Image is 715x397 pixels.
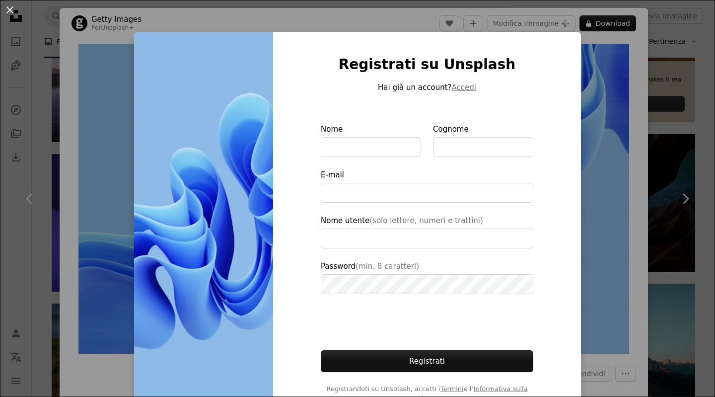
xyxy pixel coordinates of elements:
[433,123,533,157] label: Cognome
[433,137,533,157] input: Cognome
[321,350,533,372] button: Registrati
[321,169,533,203] label: E-mail
[321,183,533,203] input: E-mail
[369,216,483,225] span: (solo lettere, numeri e trattini)
[452,81,476,93] button: Accedi
[321,215,533,248] label: Nome utente
[321,56,533,74] h1: Registrati su Unsplash
[321,137,421,157] input: Nome
[321,274,533,294] input: Password(min. 8 caratteri)
[321,260,533,294] label: Password
[440,385,464,393] a: Termini
[356,262,419,271] span: (min. 8 caratteri)
[321,229,533,248] input: Nome utente(solo lettere, numeri e trattini)
[321,81,533,93] p: Hai già un account?
[321,123,421,157] label: Nome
